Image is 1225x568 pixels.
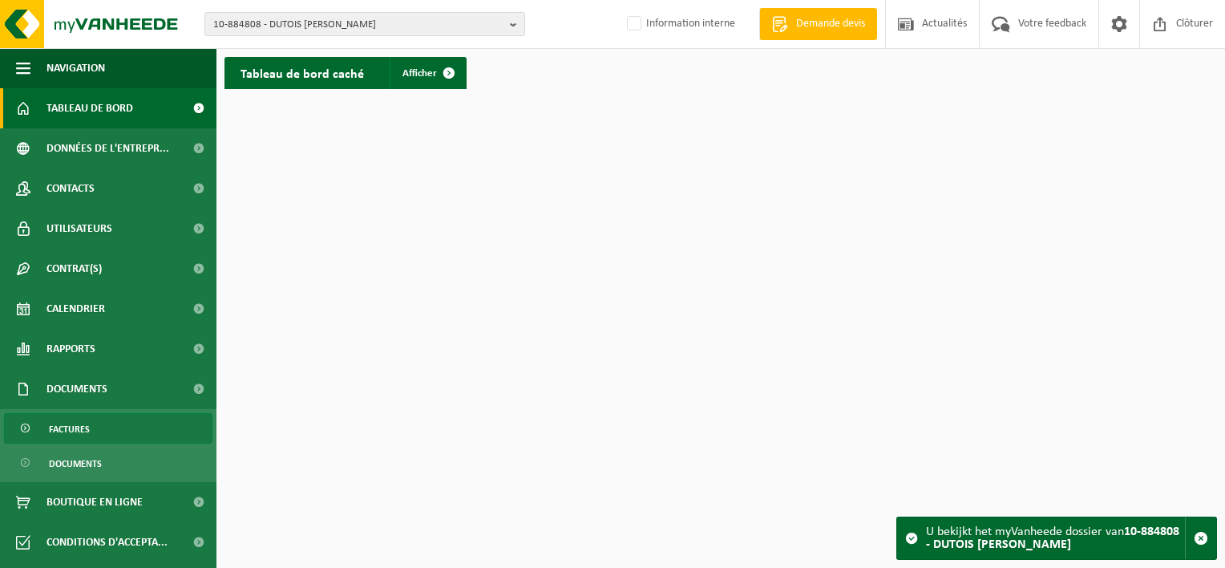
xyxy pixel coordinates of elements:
span: Documents [49,448,102,479]
button: 10-884808 - DUTOIS [PERSON_NAME] [204,12,525,36]
span: Rapports [46,329,95,369]
h2: Tableau de bord caché [224,57,380,88]
a: Factures [4,413,212,444]
span: Boutique en ligne [46,482,143,522]
span: Navigation [46,48,105,88]
span: Documents [46,369,107,409]
div: U bekijkt het myVanheede dossier van [926,517,1185,559]
a: Demande devis [759,8,877,40]
span: Contrat(s) [46,249,102,289]
a: Documents [4,448,212,478]
span: Conditions d'accepta... [46,522,168,562]
a: Afficher [390,57,465,89]
span: Demande devis [792,16,869,32]
span: Contacts [46,168,95,209]
span: Factures [49,414,90,444]
span: Afficher [402,68,437,79]
strong: 10-884808 - DUTOIS [PERSON_NAME] [926,525,1179,551]
span: Calendrier [46,289,105,329]
span: Utilisateurs [46,209,112,249]
label: Information interne [624,12,735,36]
span: 10-884808 - DUTOIS [PERSON_NAME] [213,13,503,37]
span: Données de l'entrepr... [46,128,169,168]
span: Tableau de bord [46,88,133,128]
